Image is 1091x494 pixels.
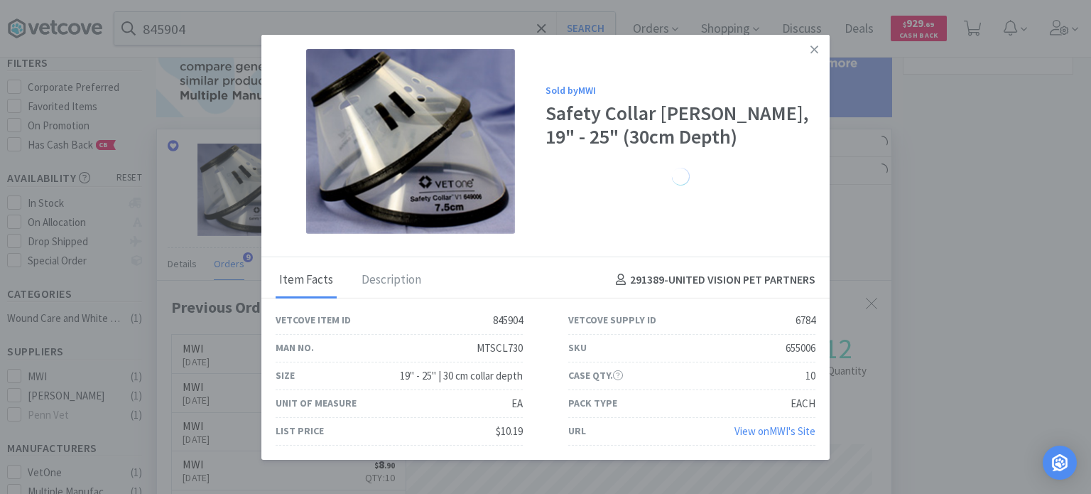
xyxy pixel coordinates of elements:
[276,395,357,411] div: Unit of Measure
[734,424,815,438] a: View onMWI's Site
[568,423,586,439] div: URL
[511,395,523,412] div: EA
[786,340,815,357] div: 655006
[796,312,815,329] div: 6784
[610,271,815,289] h4: 291389 - UNITED VISION PET PARTNERS
[276,340,314,355] div: Man No.
[358,262,425,298] div: Description
[805,367,815,385] div: 10
[493,312,523,329] div: 845904
[477,340,523,357] div: MTSCL730
[568,395,617,411] div: Pack Type
[545,102,815,149] div: Safety Collar [PERSON_NAME], 19" - 25" (30cm Depth)
[276,423,324,439] div: List Price
[1043,446,1077,480] div: Open Intercom Messenger
[568,312,656,328] div: Vetcove Supply ID
[276,262,337,298] div: Item Facts
[568,367,623,383] div: Case Qty.
[496,423,523,440] div: $10.19
[791,395,815,412] div: EACH
[306,48,514,233] img: 49568e65bea1454790991d0b9f7887ab_6784.png
[276,367,295,383] div: Size
[545,82,815,98] div: Sold by MWI
[276,312,351,328] div: Vetcove Item ID
[568,340,587,355] div: SKU
[400,367,523,385] div: 19" - 25" | 30 cm collar depth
